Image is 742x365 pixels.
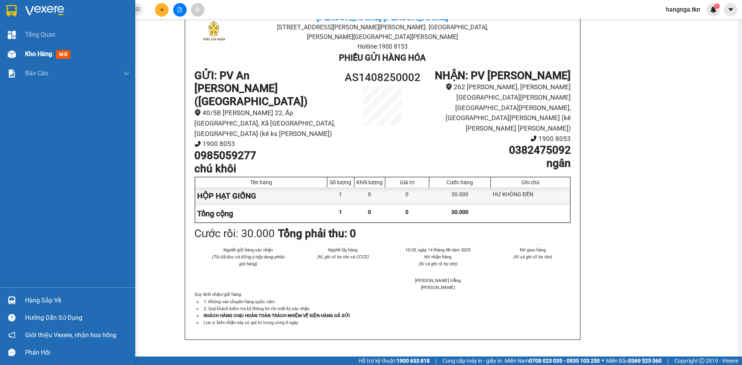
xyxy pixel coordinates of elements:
li: Hotline: 1900 8153 [257,42,508,51]
span: Miền Nam [505,357,600,365]
button: plus [155,3,168,17]
span: Miền Bắc [606,357,662,365]
span: notification [8,331,15,339]
li: 262 [PERSON_NAME], [PERSON_NAME][GEOGRAPHIC_DATA][PERSON_NAME][GEOGRAPHIC_DATA][PERSON_NAME], [GE... [430,82,571,134]
b: NHẬN : PV [PERSON_NAME] [435,69,571,82]
span: close-circle [135,7,140,12]
div: 0 [385,187,429,205]
b: [PERSON_NAME] [PERSON_NAME] [317,12,448,22]
li: Người lấy hàng [305,246,381,253]
li: [STREET_ADDRESS][PERSON_NAME][PERSON_NAME]. [GEOGRAPHIC_DATA], [PERSON_NAME][GEOGRAPHIC_DATA][PER... [72,19,323,38]
h1: ngân [430,157,571,170]
b: Tổng phải thu: 0 [278,227,356,240]
img: dashboard-icon [8,31,16,39]
div: 30.000 [429,187,491,205]
div: Cước hàng [431,179,488,185]
span: Cung cấp máy in - giấy in: [442,357,503,365]
img: logo-vxr [7,5,17,17]
li: NV giao hàng [495,246,571,253]
button: file-add [173,3,187,17]
i: (Kí và ghi rõ họ tên) [419,261,457,267]
img: warehouse-icon [8,50,16,58]
i: (Tôi đã đọc và đồng ý nộp dung phiếu gửi hàng) [212,254,284,267]
img: logo.jpg [194,13,233,52]
strong: 1900 633 818 [397,358,430,364]
span: Hỗ trợ kỹ thuật: [359,357,430,365]
span: | [436,357,437,365]
span: message [8,349,15,356]
span: Tổng Quan [25,30,55,39]
li: 40/5B [PERSON_NAME] 22, Ấp [GEOGRAPHIC_DATA], Xã [GEOGRAPHIC_DATA], [GEOGRAPHIC_DATA] (kế ks [PE... [194,108,335,139]
span: close-circle [135,6,140,14]
img: warehouse-icon [8,296,16,304]
li: Hotline: 1900 8153 [72,38,323,48]
img: solution-icon [8,70,16,78]
li: NV nhận hàng [400,253,476,260]
div: Hàng sắp về [25,295,129,306]
li: 2. Quý khách kiểm tra kỹ thông tin rồi mới ký xác nhận [202,305,571,312]
strong: 0708 023 035 - 0935 103 250 [529,358,600,364]
div: Số lượng [329,179,352,185]
span: mới [56,50,70,59]
strong: 0369 525 060 [628,358,662,364]
span: hangnga.tkn [660,5,706,14]
span: phone [530,135,537,142]
div: Khối lượng [356,179,383,185]
span: plus [159,7,165,12]
sup: 1 [714,3,720,9]
div: Tên hàng [197,179,325,185]
span: caret-down [727,6,734,13]
h1: chú khôi [194,162,335,175]
li: Người gửi hàng xác nhận [210,246,286,253]
b: GỬI : PV An [PERSON_NAME] ([GEOGRAPHIC_DATA]) [194,69,308,108]
li: 1. Không vân chuyển hàng quốc cấm [202,298,571,305]
span: phone [194,141,201,147]
div: Hướng dẫn sử dụng [25,312,129,324]
h1: 0985059277 [194,149,335,162]
span: copyright [699,358,705,363]
div: 0 [354,187,385,205]
button: caret-down [724,3,737,17]
span: | [667,357,669,365]
span: question-circle [8,314,15,321]
span: ⚪️ [602,359,604,362]
span: 30.000 [451,209,468,215]
img: logo.jpg [10,10,48,48]
div: Ghi chú [493,179,568,185]
span: environment [194,109,201,116]
div: HƯ KHÔNG ĐỀN [491,187,570,205]
h1: 0382475092 [430,144,571,157]
span: Giới thiệu Vexere, nhận hoa hồng [25,330,116,340]
i: (Kí và ghi rõ họ tên) [513,254,552,260]
li: 10:29, ngày 14 tháng 08 năm 2025 [400,246,476,253]
button: aim [191,3,204,17]
div: Quy định nhận/gửi hàng : [194,291,571,326]
i: (Kí, ghi rõ họ tên và CCCD) [317,254,369,260]
div: Giá trị [387,179,427,185]
li: [PERSON_NAME] Hằng [PERSON_NAME] [400,277,476,291]
span: 1 [715,3,718,9]
div: Cước rồi : 30.000 [194,225,275,242]
div: 1 [327,187,354,205]
div: HỘP HẠT GIỐNG [195,187,327,205]
span: environment [446,83,452,90]
li: [STREET_ADDRESS][PERSON_NAME][PERSON_NAME]. [GEOGRAPHIC_DATA], [PERSON_NAME][GEOGRAPHIC_DATA][PER... [257,22,508,42]
h1: AS1408250002 [335,69,430,86]
div: Phản hồi [25,347,129,358]
span: Tổng cộng [197,209,233,218]
span: Kho hàng [25,50,52,58]
li: Lưu ý: biên nhận này có giá trị trong vòng 5 ngày [202,319,571,326]
span: 1 [339,209,342,215]
span: Báo cáo [25,68,48,78]
span: aim [195,7,200,12]
b: PHIẾU GỬI HÀNG HÓA [339,53,426,63]
strong: KHÁCH HÀNG CHỊU HOÀN TOÀN TRÁCH NHIỆM VỀ KIỆN HÀNG ĐÃ GỬI [204,313,350,318]
span: 0 [368,209,371,215]
img: icon-new-feature [710,6,717,13]
span: down [123,70,129,76]
span: 0 [405,209,408,215]
li: 1900 8053 [430,134,571,144]
span: file-add [177,7,182,12]
li: 1900 8053 [194,139,335,149]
